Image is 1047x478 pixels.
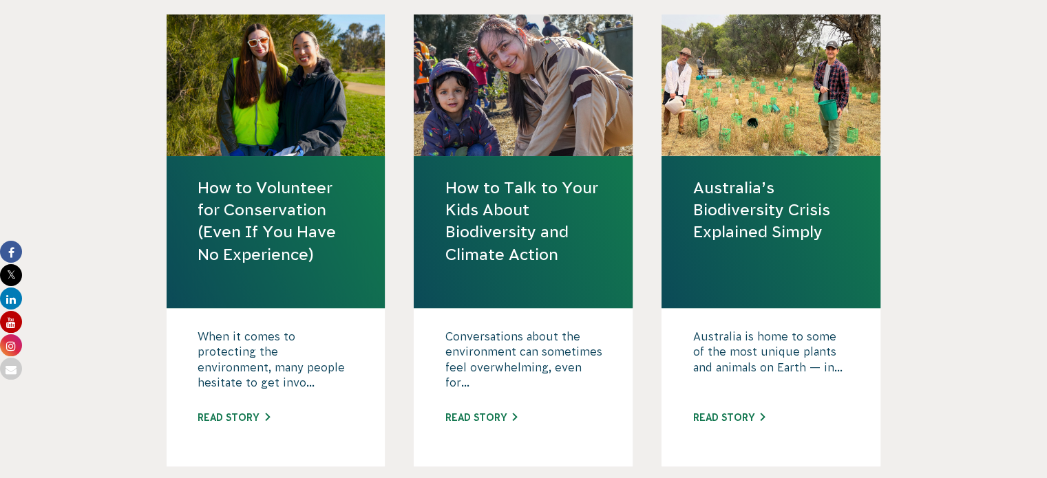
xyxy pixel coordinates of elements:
a: How to Volunteer for Conservation (Even If You Have No Experience) [198,177,355,265]
p: When it comes to protecting the environment, many people hesitate to get invo... [198,329,355,398]
a: Read story [692,412,765,423]
a: Australia’s Biodiversity Crisis Explained Simply [692,177,849,243]
p: Conversations about the environment can sometimes feel overwhelming, even for... [445,329,602,398]
p: Australia is home to some of the most unique plants and animals on Earth — in... [692,329,849,398]
a: Read story [445,412,517,423]
a: Read story [198,412,270,423]
a: How to Talk to Your Kids About Biodiversity and Climate Action [445,177,602,265]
